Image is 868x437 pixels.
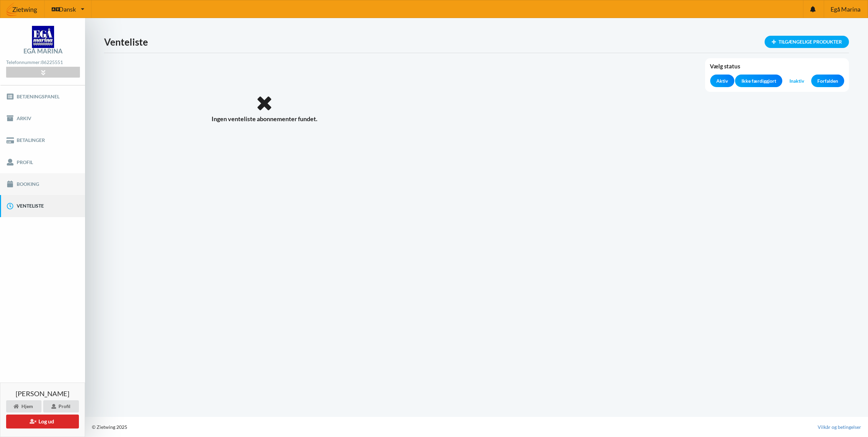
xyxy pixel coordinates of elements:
h1: Venteliste [104,36,849,48]
div: Vælg status [710,63,844,75]
div: Tilgængelige produkter [765,36,849,48]
strong: 86225551 [41,59,63,65]
a: Vilkår og betingelser [818,424,861,431]
div: Ingen venteliste abonnementer fundet. [104,94,424,123]
div: Telefonnummer: [6,58,80,67]
span: Dansk [59,6,76,12]
div: Egå Marina [23,48,63,54]
div: Profil [43,400,79,412]
button: Log ud [6,415,79,428]
span: Aktiv [716,78,728,84]
span: Forfalden [817,78,838,84]
span: Inaktiv [789,78,804,84]
span: [PERSON_NAME] [16,390,69,397]
span: Egå Marina [831,6,861,12]
span: Ikke færdiggjort [741,78,776,84]
img: logo [32,26,54,48]
div: Hjem [6,400,41,412]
